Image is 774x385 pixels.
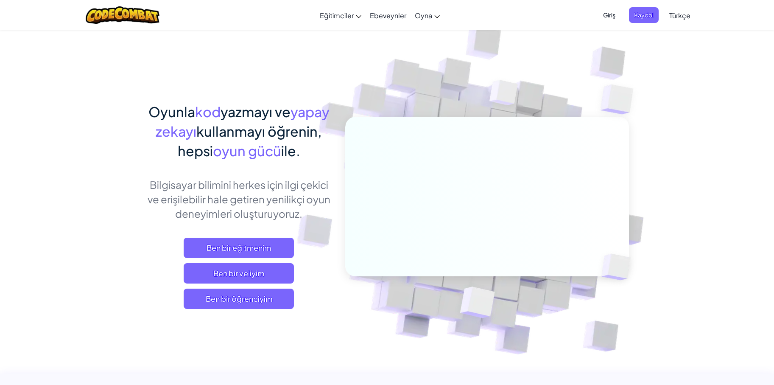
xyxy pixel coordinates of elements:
p: Bilgisayar bilimini herkes için ilgi çekici ve erişilebilir hale getiren yenilikçi oyun deneyimle... [145,177,333,221]
button: Ben bir öğrenciyim [184,289,294,309]
a: Ebeveynler [366,4,411,27]
span: Türkçe [669,11,690,20]
span: oyun gücü [213,142,281,159]
button: Giriş [598,7,620,23]
span: ile. [281,142,300,159]
a: Ben bir eğitmenim [184,238,294,258]
span: Oyunla [148,103,195,120]
button: Kaydol [629,7,659,23]
span: Oyna [415,11,432,20]
img: Overlap cubes [473,63,534,126]
a: Oyna [411,4,444,27]
img: Overlap cubes [439,269,515,339]
span: kullanmayı öğrenin, hepsi [178,123,322,159]
img: Overlap cubes [587,236,651,298]
span: kod [195,103,221,120]
span: yazmayı ve [221,103,291,120]
a: Ben bir veliyim [184,263,294,284]
img: CodeCombat logo [86,6,160,24]
a: Türkçe [665,4,695,27]
span: Eğitimciler [320,11,354,20]
a: Eğitimciler [316,4,366,27]
img: Overlap cubes [584,64,657,135]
